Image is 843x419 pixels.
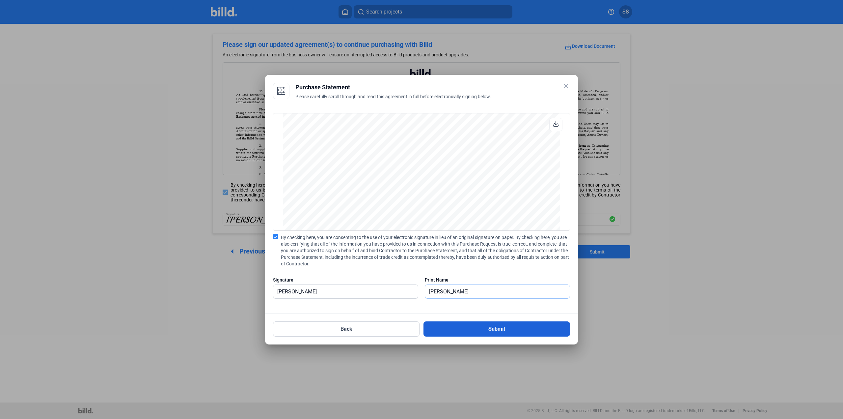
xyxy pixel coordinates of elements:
[423,321,570,337] button: Submit
[281,234,570,267] span: By checking here, you are consenting to the use of your electronic signature in lieu of an origin...
[273,321,420,337] button: Back
[273,277,418,283] div: Signature
[425,277,570,283] div: Print Name
[273,285,411,298] input: Signature
[295,93,570,108] div: Please carefully scroll through and read this agreement in full before electronically signing below.
[425,285,570,298] input: Print Name
[295,83,570,92] div: Purchase Statement
[562,82,570,90] mat-icon: close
